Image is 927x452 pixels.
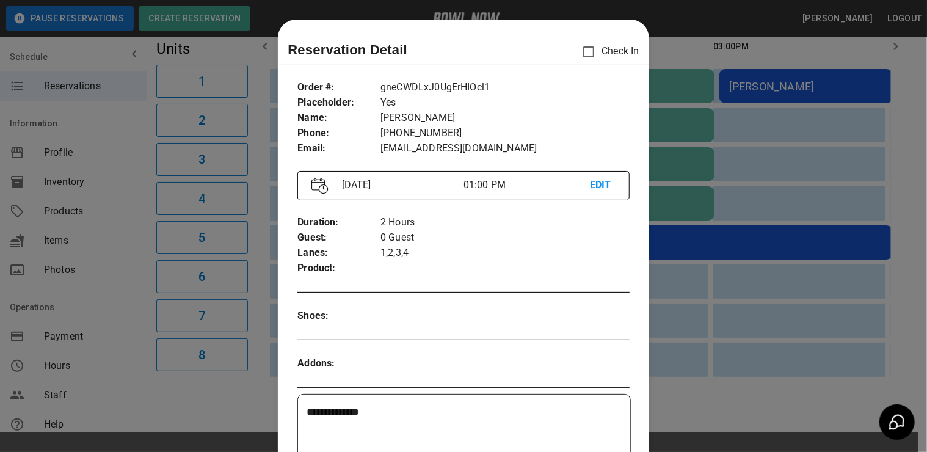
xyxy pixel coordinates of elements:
p: Duration : [297,215,380,230]
p: [DATE] [337,178,463,192]
p: Name : [297,111,380,126]
p: Reservation Detail [288,40,407,60]
p: Guest : [297,230,380,246]
p: Shoes : [297,308,380,324]
p: 01:00 PM [463,178,590,192]
p: Order # : [297,80,380,95]
p: 0 Guest [380,230,629,246]
img: Vector [311,178,329,194]
p: Phone : [297,126,380,141]
p: Product : [297,261,380,276]
p: Email : [297,141,380,156]
p: [PERSON_NAME] [380,111,629,126]
p: Check In [576,39,639,65]
p: Lanes : [297,246,380,261]
p: [PHONE_NUMBER] [380,126,629,141]
p: gneCWDLxJ0UgErHIOcl1 [380,80,629,95]
p: 2 Hours [380,215,629,230]
p: Placeholder : [297,95,380,111]
p: Addons : [297,356,380,371]
p: [EMAIL_ADDRESS][DOMAIN_NAME] [380,141,629,156]
p: EDIT [590,178,615,193]
p: Yes [380,95,629,111]
p: 1,2,3,4 [380,246,629,261]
